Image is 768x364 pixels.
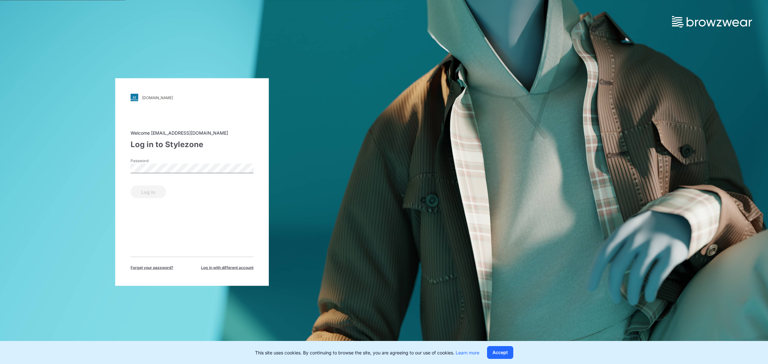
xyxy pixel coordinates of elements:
[142,95,173,100] div: [DOMAIN_NAME]
[487,346,513,359] button: Accept
[131,158,175,164] label: Password
[672,16,752,28] img: browzwear-logo.73288ffb.svg
[131,139,253,150] div: Log in to Stylezone
[131,94,138,101] img: svg+xml;base64,PHN2ZyB3aWR0aD0iMjgiIGhlaWdodD0iMjgiIHZpZXdCb3g9IjAgMCAyOCAyOCIgZmlsbD0ibm9uZSIgeG...
[201,265,253,271] span: Log in with different account
[131,130,253,136] div: Welcome [EMAIL_ADDRESS][DOMAIN_NAME]
[255,349,479,356] p: This site uses cookies. By continuing to browse the site, you are agreeing to our use of cookies.
[131,94,253,101] a: [DOMAIN_NAME]
[456,350,479,355] a: Learn more
[131,265,173,271] span: Forget your password?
